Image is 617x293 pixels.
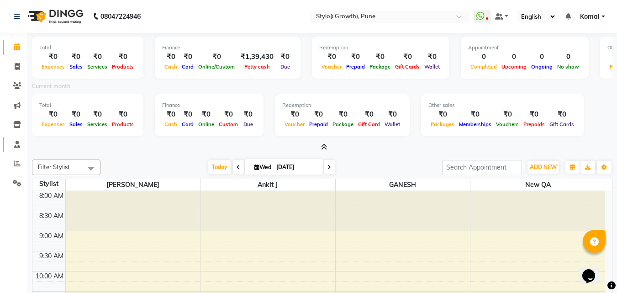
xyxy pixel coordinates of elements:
[85,64,110,70] span: Services
[242,64,272,70] span: Petty cash
[319,52,344,62] div: ₹0
[67,52,85,62] div: ₹0
[330,109,356,120] div: ₹0
[336,179,470,191] span: GANESH
[162,101,256,109] div: Finance
[579,256,608,284] iframe: chat widget
[110,121,136,128] span: Products
[382,121,402,128] span: Wallet
[39,52,67,62] div: ₹0
[555,64,581,70] span: No show
[382,109,402,120] div: ₹0
[67,109,85,120] div: ₹0
[307,109,330,120] div: ₹0
[196,121,216,128] span: Online
[356,109,382,120] div: ₹0
[216,109,240,120] div: ₹0
[344,52,367,62] div: ₹0
[110,109,136,120] div: ₹0
[282,109,307,120] div: ₹0
[216,121,240,128] span: Custom
[37,191,65,201] div: 8:00 AM
[39,64,67,70] span: Expenses
[307,121,330,128] span: Prepaid
[274,160,319,174] input: 2025-09-03
[356,121,382,128] span: Gift Card
[344,64,367,70] span: Prepaid
[547,121,576,128] span: Gift Cards
[196,52,237,62] div: ₹0
[494,121,521,128] span: Vouchers
[527,161,559,174] button: ADD NEW
[470,179,605,191] span: new QA
[282,101,402,109] div: Redemption
[66,179,200,191] span: [PERSON_NAME]
[319,44,442,52] div: Redemption
[499,64,529,70] span: Upcoming
[555,52,581,62] div: 0
[240,109,256,120] div: ₹0
[179,52,196,62] div: ₹0
[179,64,196,70] span: Card
[38,163,70,170] span: Filter Stylist
[179,121,196,128] span: Card
[457,109,494,120] div: ₹0
[37,231,65,241] div: 9:00 AM
[32,179,65,189] div: Stylist
[162,121,179,128] span: Cash
[34,272,65,281] div: 10:00 AM
[277,52,293,62] div: ₹0
[529,64,555,70] span: Ongoing
[39,101,136,109] div: Total
[67,121,85,128] span: Sales
[237,52,277,62] div: ₹1,39,430
[422,52,442,62] div: ₹0
[39,121,67,128] span: Expenses
[278,64,292,70] span: Due
[319,64,344,70] span: Voucher
[468,52,499,62] div: 0
[457,121,494,128] span: Memberships
[179,109,196,120] div: ₹0
[393,52,422,62] div: ₹0
[282,121,307,128] span: Voucher
[468,64,499,70] span: Completed
[442,160,522,174] input: Search Appointment
[547,109,576,120] div: ₹0
[196,64,237,70] span: Online/Custom
[37,251,65,261] div: 9:30 AM
[330,121,356,128] span: Package
[110,64,136,70] span: Products
[252,164,274,170] span: Wed
[529,52,555,62] div: 0
[580,12,600,21] span: Komal
[32,82,70,91] label: Current month
[367,52,393,62] div: ₹0
[393,64,422,70] span: Gift Cards
[85,109,110,120] div: ₹0
[85,52,110,62] div: ₹0
[37,211,65,221] div: 8:30 AM
[162,52,179,62] div: ₹0
[100,4,141,29] b: 08047224946
[428,109,457,120] div: ₹0
[367,64,393,70] span: Package
[241,121,255,128] span: Due
[521,109,547,120] div: ₹0
[67,64,85,70] span: Sales
[428,121,457,128] span: Packages
[162,64,179,70] span: Cash
[196,109,216,120] div: ₹0
[23,4,86,29] img: logo
[422,64,442,70] span: Wallet
[39,44,136,52] div: Total
[521,121,547,128] span: Prepaids
[468,44,581,52] div: Appointment
[494,109,521,120] div: ₹0
[162,44,293,52] div: Finance
[162,109,179,120] div: ₹0
[39,109,67,120] div: ₹0
[110,52,136,62] div: ₹0
[200,179,335,191] span: Ankit J
[208,160,231,174] span: Today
